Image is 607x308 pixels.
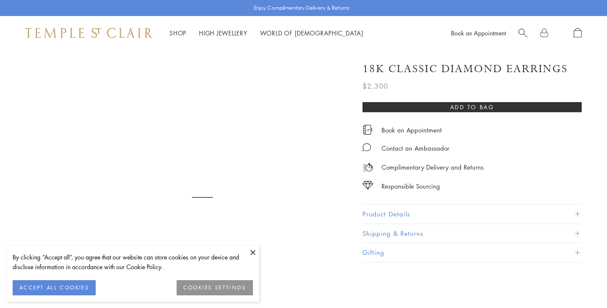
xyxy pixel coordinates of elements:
[381,181,440,192] div: Responsible Sourcing
[518,28,527,38] a: Search
[363,81,388,92] span: $2,300
[254,4,349,12] p: Enjoy Complimentary Delivery & Returns
[13,252,253,272] div: By clicking “Accept all”, you agree that our website can store cookies on your device and disclos...
[381,125,442,135] a: Book an Appointment
[260,29,363,37] a: World of [DEMOGRAPHIC_DATA]World of [DEMOGRAPHIC_DATA]
[381,143,449,154] div: Contact an Ambassador
[25,28,153,38] img: Temple St. Clair
[363,224,582,243] button: Shipping & Returns
[451,29,506,37] a: Book an Appointment
[363,102,582,112] button: Add to bag
[199,29,247,37] a: High JewelleryHigh Jewellery
[363,125,373,135] img: icon_appointment.svg
[363,205,582,224] button: Product Details
[363,62,568,76] h1: 18K Classic Diamond Earrings
[177,280,253,295] button: COOKIES SETTINGS
[450,103,494,112] span: Add to bag
[574,28,582,38] a: Open Shopping Bag
[169,29,186,37] a: ShopShop
[381,162,483,173] p: Complimentary Delivery and Returns
[363,181,373,189] img: icon_sourcing.svg
[363,162,373,173] img: icon_delivery.svg
[363,143,371,151] img: MessageIcon-01_2.svg
[13,280,96,295] button: ACCEPT ALL COOKIES
[169,28,363,38] nav: Main navigation
[363,243,582,262] button: Gifting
